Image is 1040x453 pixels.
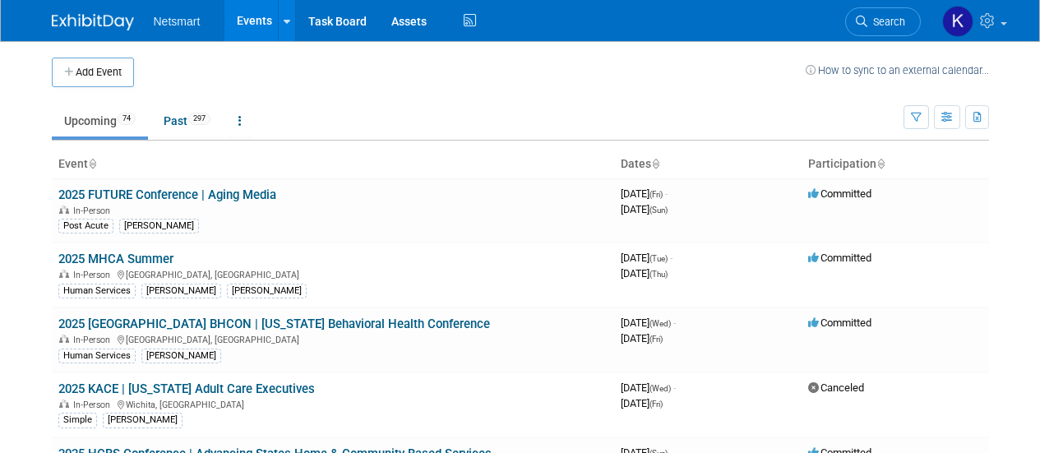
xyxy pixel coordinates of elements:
span: - [665,187,668,200]
img: In-Person Event [59,335,69,343]
span: - [673,381,676,394]
span: 74 [118,113,136,125]
span: [DATE] [621,317,676,329]
img: In-Person Event [59,400,69,408]
div: [GEOGRAPHIC_DATA], [GEOGRAPHIC_DATA] [58,267,608,280]
span: In-Person [73,400,115,410]
a: Sort by Event Name [88,157,96,170]
span: Committed [808,187,871,200]
span: In-Person [73,270,115,280]
a: Sort by Participation Type [876,157,885,170]
span: In-Person [73,206,115,216]
button: Add Event [52,58,134,87]
span: Committed [808,317,871,329]
img: Kaitlyn Woicke [942,6,973,37]
span: [DATE] [621,203,668,215]
a: Search [845,7,921,36]
span: Search [867,16,905,28]
span: (Fri) [649,190,663,199]
span: (Wed) [649,319,671,328]
span: (Fri) [649,335,663,344]
th: Participation [802,150,989,178]
div: Post Acute [58,219,113,233]
span: Netsmart [154,15,201,28]
span: [DATE] [621,187,668,200]
span: In-Person [73,335,115,345]
span: [DATE] [621,397,663,409]
span: [DATE] [621,267,668,280]
div: Human Services [58,284,136,298]
th: Dates [614,150,802,178]
div: [PERSON_NAME] [227,284,307,298]
span: Canceled [808,381,864,394]
div: Wichita, [GEOGRAPHIC_DATA] [58,397,608,410]
a: 2025 [GEOGRAPHIC_DATA] BHCON | [US_STATE] Behavioral Health Conference [58,317,490,331]
a: How to sync to an external calendar... [806,64,989,76]
img: In-Person Event [59,206,69,214]
div: [PERSON_NAME] [141,284,221,298]
a: 2025 MHCA Summer [58,252,173,266]
div: [PERSON_NAME] [141,349,221,363]
span: [DATE] [621,332,663,344]
a: 2025 KACE | [US_STATE] Adult Care Executives [58,381,315,396]
span: - [673,317,676,329]
span: Committed [808,252,871,264]
a: Sort by Start Date [651,157,659,170]
div: [PERSON_NAME] [103,413,183,428]
span: [DATE] [621,381,676,394]
div: Human Services [58,349,136,363]
a: Past297 [151,105,223,136]
div: [GEOGRAPHIC_DATA], [GEOGRAPHIC_DATA] [58,332,608,345]
span: (Fri) [649,400,663,409]
span: (Sun) [649,206,668,215]
span: (Thu) [649,270,668,279]
span: (Tue) [649,254,668,263]
span: [DATE] [621,252,673,264]
div: [PERSON_NAME] [119,219,199,233]
span: 297 [188,113,210,125]
a: 2025 FUTURE Conference | Aging Media [58,187,276,202]
div: Simple [58,413,97,428]
th: Event [52,150,614,178]
a: Upcoming74 [52,105,148,136]
span: - [670,252,673,264]
img: In-Person Event [59,270,69,278]
span: (Wed) [649,384,671,393]
img: ExhibitDay [52,14,134,30]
